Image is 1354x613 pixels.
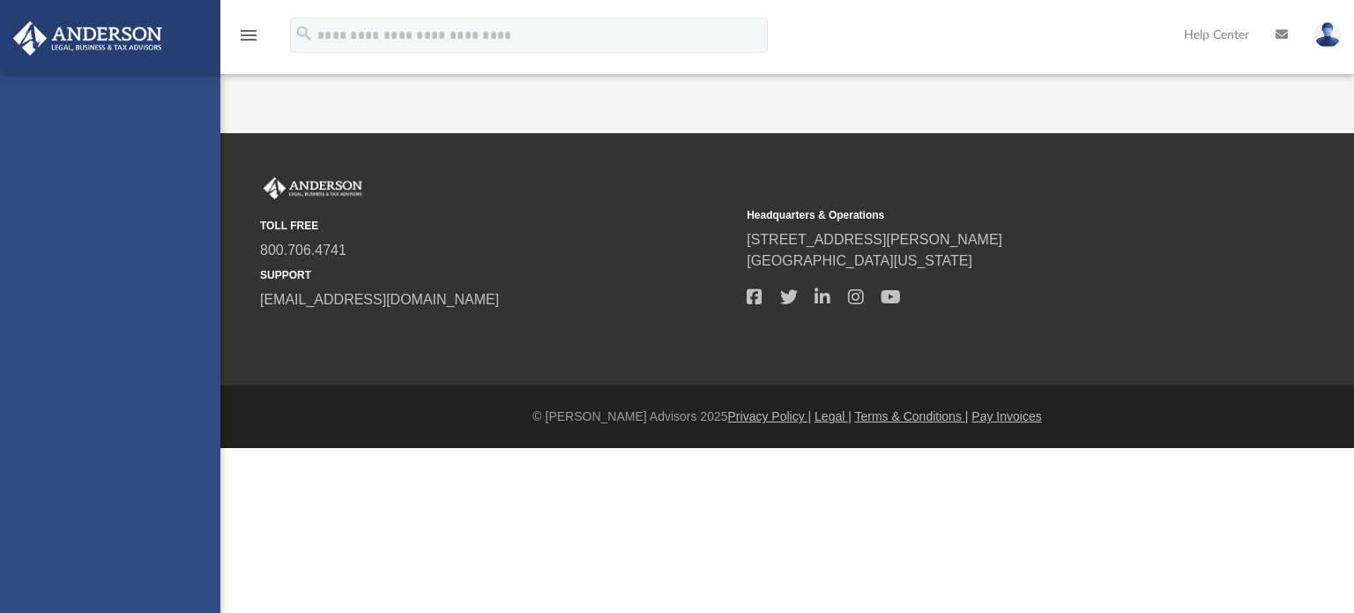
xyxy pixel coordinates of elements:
a: [STREET_ADDRESS][PERSON_NAME] [747,232,1002,247]
img: User Pic [1314,22,1341,48]
a: Privacy Policy | [728,409,812,423]
i: search [294,24,314,43]
a: 800.706.4741 [260,243,346,258]
a: [GEOGRAPHIC_DATA][US_STATE] [747,253,972,268]
small: TOLL FREE [260,218,734,234]
small: SUPPORT [260,267,734,283]
img: Anderson Advisors Platinum Portal [8,21,167,56]
img: Anderson Advisors Platinum Portal [260,177,366,200]
a: Legal | [815,409,852,423]
a: Terms & Conditions | [855,409,969,423]
small: Headquarters & Operations [747,207,1221,223]
a: menu [238,34,259,46]
a: Pay Invoices [971,409,1041,423]
a: [EMAIL_ADDRESS][DOMAIN_NAME] [260,292,499,307]
div: © [PERSON_NAME] Advisors 2025 [220,407,1354,426]
i: menu [238,25,259,46]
